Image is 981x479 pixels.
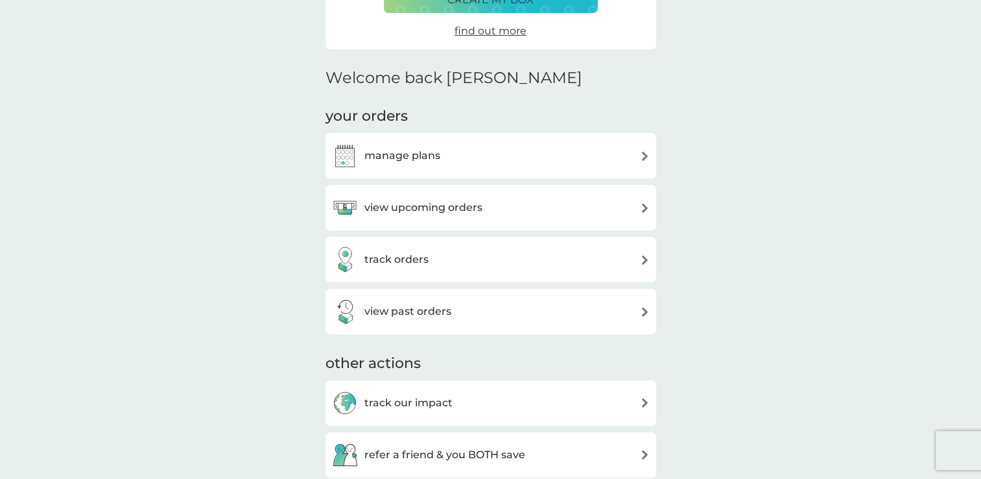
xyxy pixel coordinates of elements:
[364,395,453,411] h3: track our impact
[364,447,525,463] h3: refer a friend & you BOTH save
[364,251,429,268] h3: track orders
[325,354,421,374] h3: other actions
[455,25,526,37] span: find out more
[364,147,440,164] h3: manage plans
[640,450,650,460] img: arrow right
[364,199,482,216] h3: view upcoming orders
[640,398,650,408] img: arrow right
[640,203,650,213] img: arrow right
[325,69,582,88] h2: Welcome back [PERSON_NAME]
[640,255,650,265] img: arrow right
[455,23,526,40] a: find out more
[325,106,408,127] h3: your orders
[640,151,650,161] img: arrow right
[640,307,650,317] img: arrow right
[364,303,451,320] h3: view past orders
